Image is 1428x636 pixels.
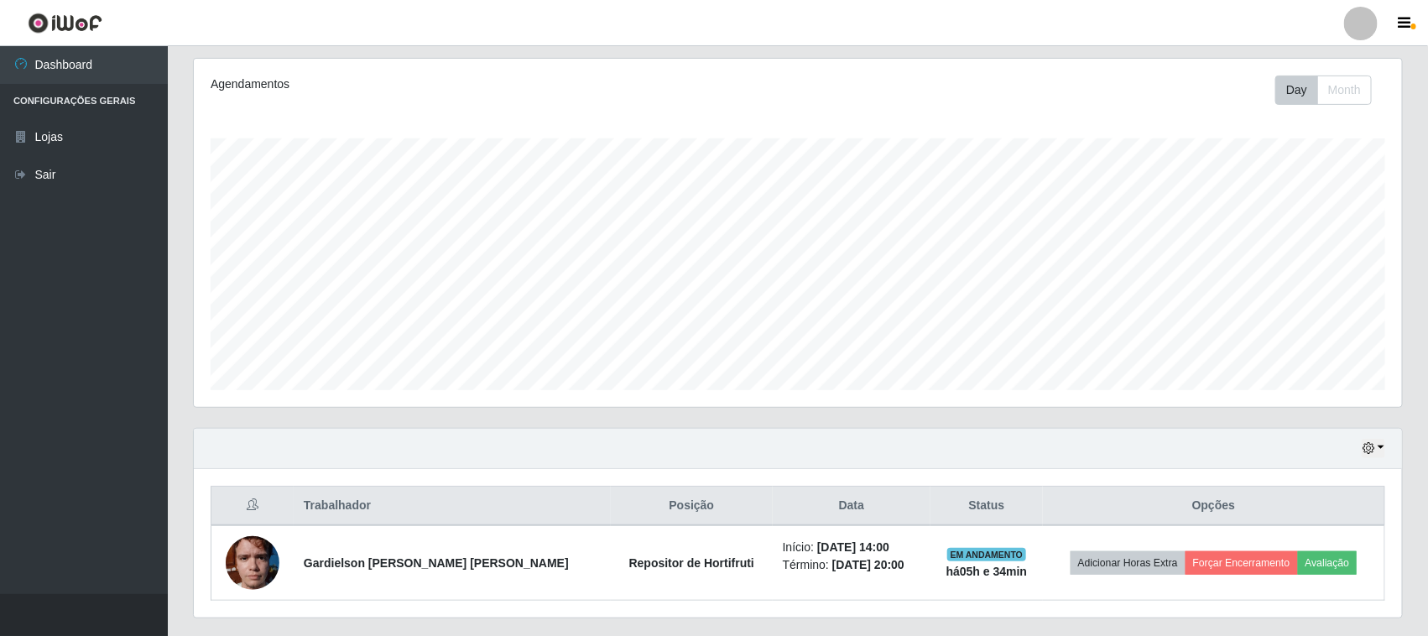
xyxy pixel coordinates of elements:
time: [DATE] 14:00 [817,540,889,554]
th: Status [930,487,1043,526]
button: Forçar Encerramento [1186,551,1298,575]
img: CoreUI Logo [28,13,102,34]
div: Toolbar with button groups [1275,76,1385,105]
time: [DATE] 20:00 [832,558,904,571]
th: Trabalhador [294,487,611,526]
div: Agendamentos [211,76,685,93]
th: Opções [1043,487,1384,526]
button: Day [1275,76,1318,105]
strong: Gardielson [PERSON_NAME] [PERSON_NAME] [304,556,569,570]
img: 1754441632912.jpeg [226,527,279,598]
th: Posição [611,487,773,526]
strong: há 05 h e 34 min [946,565,1028,578]
button: Adicionar Horas Extra [1071,551,1186,575]
div: First group [1275,76,1372,105]
th: Data [773,487,930,526]
strong: Repositor de Hortifruti [629,556,754,570]
li: Início: [783,539,920,556]
button: Month [1317,76,1372,105]
span: EM ANDAMENTO [947,548,1027,561]
button: Avaliação [1298,551,1358,575]
li: Término: [783,556,920,574]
